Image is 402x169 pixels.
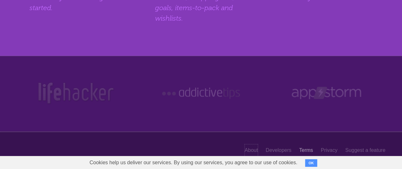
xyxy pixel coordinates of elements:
[292,81,361,105] img: Web Appstorm
[266,144,291,156] a: Developers
[83,156,304,169] span: Cookies help us deliver our services. By using our services, you agree to our use of cookies.
[305,159,317,167] button: OK
[299,144,313,156] a: Terms
[345,144,385,156] a: Suggest a feature
[160,81,242,105] img: Addictive Tips
[321,144,337,156] a: Privacy
[245,144,258,156] a: About
[37,81,115,105] img: Lifehacker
